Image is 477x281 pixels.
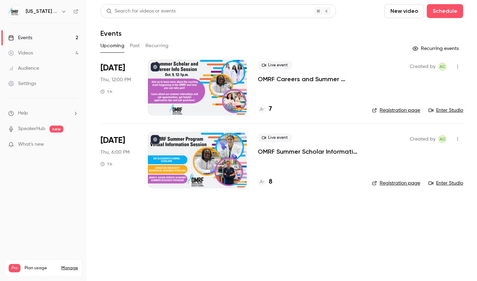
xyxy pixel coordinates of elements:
[100,40,124,51] button: Upcoming
[50,126,63,133] span: new
[100,89,112,94] div: 1 h
[130,40,140,51] button: Past
[100,149,130,156] span: Thu, 6:00 PM
[372,180,420,187] a: Registration page
[429,180,463,187] a: Enter Studio
[269,104,272,114] h4: 7
[372,107,420,114] a: Registration page
[258,147,361,156] a: OMRF Summer Scholar Information Session
[100,62,125,74] span: [DATE]
[409,43,463,54] button: Recurring events
[106,8,176,15] div: Search for videos or events
[429,107,463,114] a: Enter Studio
[258,104,272,114] a: 7
[438,62,447,71] span: Ashley Cheyney
[18,125,45,133] a: SpeakerHub
[438,135,447,143] span: Ashley Cheyney
[61,265,78,271] a: Manage
[258,75,361,83] a: OMRF Careers and Summer Scholar Info Session
[427,4,463,18] button: Schedule
[100,161,112,167] div: 1 h
[145,40,169,51] button: Recurring
[258,134,292,142] span: Live event
[385,4,424,18] button: New video
[100,132,137,188] div: Oct 23 Thu, 6:00 PM (America/Chicago)
[18,141,44,148] span: What's new
[410,135,435,143] span: Created by
[440,135,445,143] span: AC
[100,76,131,83] span: Thu, 12:00 PM
[269,177,272,187] h4: 8
[100,60,137,115] div: Oct 9 Thu, 12:00 PM (America/Chicago)
[410,62,435,71] span: Created by
[440,62,445,71] span: AC
[18,110,28,117] span: Help
[100,29,122,37] h1: Events
[258,61,292,69] span: Live event
[9,6,20,17] img: Oklahoma Medical Research Foundation
[9,264,20,272] span: Pro
[100,135,125,146] span: [DATE]
[8,110,78,117] li: help-dropdown-opener
[258,177,272,187] a: 8
[8,50,33,57] div: Videos
[25,265,57,271] span: Plan usage
[26,8,58,15] h6: [US_STATE] Medical Research Foundation
[8,80,36,87] div: Settings
[8,34,32,41] div: Events
[8,65,39,72] div: Audience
